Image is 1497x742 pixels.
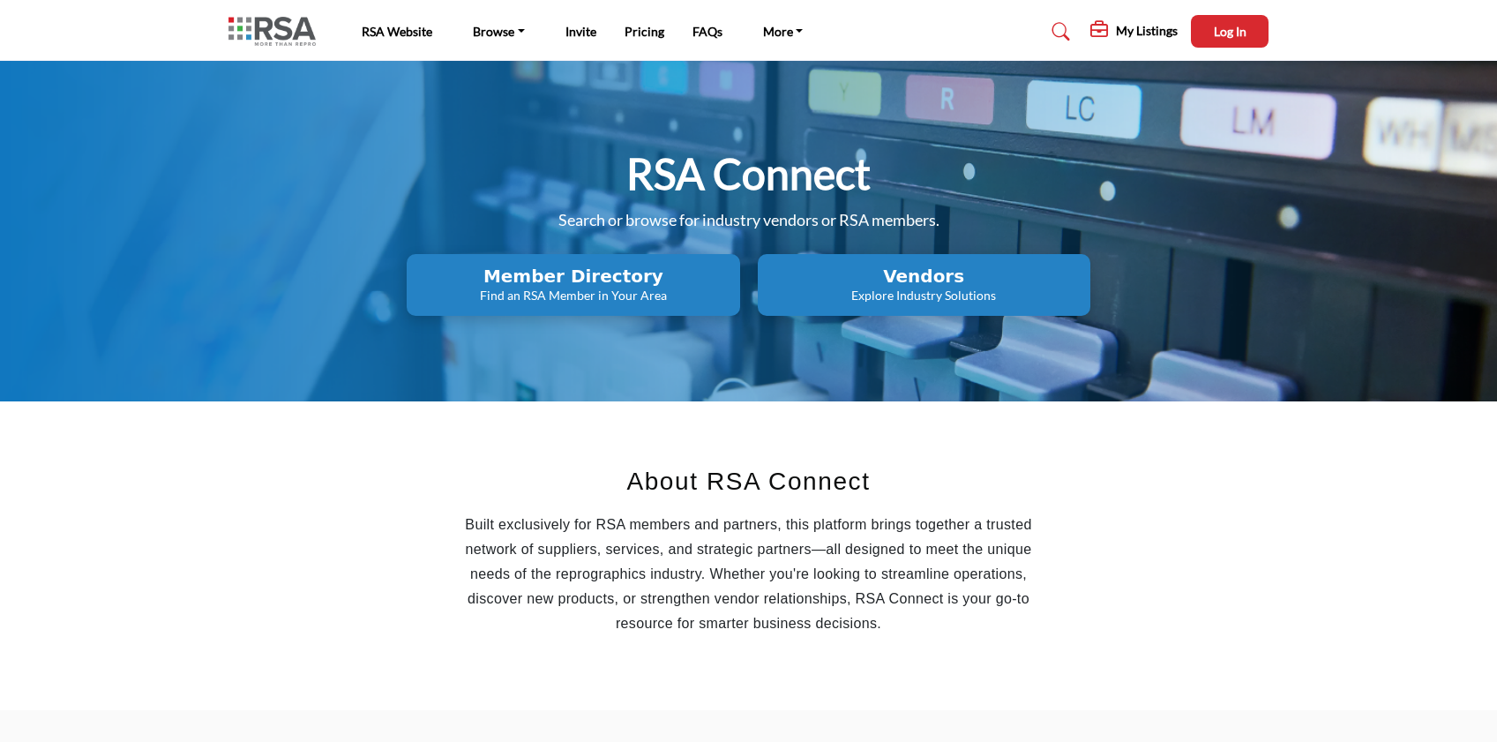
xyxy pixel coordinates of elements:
[763,287,1085,304] p: Explore Industry Solutions
[626,146,871,201] h1: RSA Connect
[565,24,596,39] a: Invite
[1090,21,1178,42] div: My Listings
[460,19,537,44] a: Browse
[758,254,1090,316] button: Vendors Explore Industry Solutions
[407,254,739,316] button: Member Directory Find an RSA Member in Your Area
[1214,24,1246,39] span: Log In
[412,266,734,287] h2: Member Directory
[692,24,722,39] a: FAQs
[445,513,1052,636] p: Built exclusively for RSA members and partners, this platform brings together a trusted network o...
[1116,23,1178,39] h5: My Listings
[445,463,1052,500] h2: About RSA Connect
[558,210,939,229] span: Search or browse for industry vendors or RSA members.
[1035,18,1082,46] a: Search
[763,266,1085,287] h2: Vendors
[362,24,432,39] a: RSA Website
[625,24,664,39] a: Pricing
[228,17,325,46] img: Site Logo
[1191,15,1269,48] button: Log In
[412,287,734,304] p: Find an RSA Member in Your Area
[751,19,816,44] a: More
